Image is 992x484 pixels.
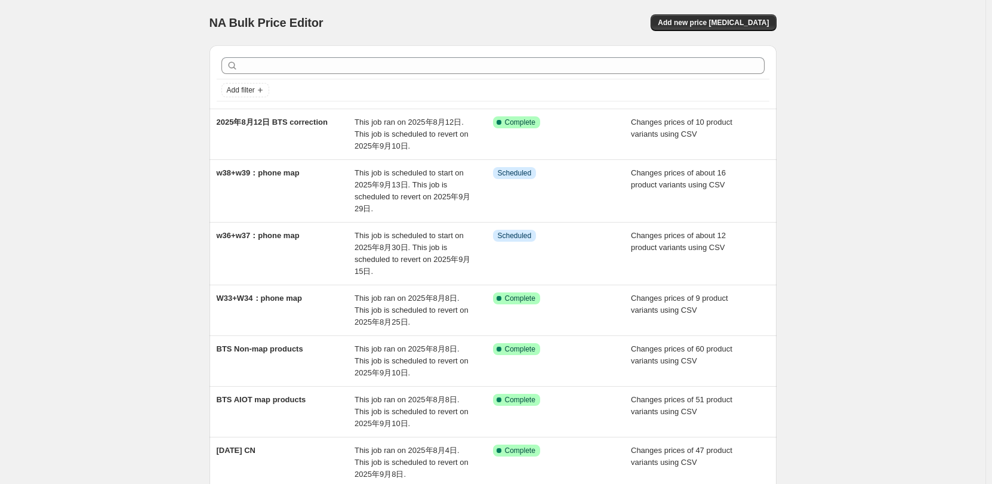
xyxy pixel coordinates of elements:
[355,231,470,276] span: This job is scheduled to start on 2025年8月30日. This job is scheduled to revert on 2025年9月15日.
[631,446,732,467] span: Changes prices of 47 product variants using CSV
[355,344,469,377] span: This job ran on 2025年8月8日. This job is scheduled to revert on 2025年9月10日.
[355,446,469,479] span: This job ran on 2025年8月4日. This job is scheduled to revert on 2025年9月8日.
[631,344,732,365] span: Changes prices of 60 product variants using CSV
[505,344,535,354] span: Complete
[217,231,300,240] span: w36+w37：phone map
[221,83,269,97] button: Add filter
[505,294,535,303] span: Complete
[217,395,306,404] span: BTS AIOT map products
[651,14,776,31] button: Add new price [MEDICAL_DATA]
[355,118,469,150] span: This job ran on 2025年8月12日. This job is scheduled to revert on 2025年9月10日.
[658,18,769,27] span: Add new price [MEDICAL_DATA]
[631,168,726,189] span: Changes prices of about 16 product variants using CSV
[631,294,728,315] span: Changes prices of 9 product variants using CSV
[355,395,469,428] span: This job ran on 2025年8月8日. This job is scheduled to revert on 2025年9月10日.
[505,118,535,127] span: Complete
[210,16,324,29] span: NA Bulk Price Editor
[355,168,470,213] span: This job is scheduled to start on 2025年9月13日. This job is scheduled to revert on 2025年9月29日.
[355,294,469,326] span: This job ran on 2025年8月8日. This job is scheduled to revert on 2025年8月25日.
[217,446,255,455] span: [DATE] CN
[217,118,328,127] span: 2025年8月12日 BTS correction
[217,344,303,353] span: BTS Non-map products
[498,231,532,241] span: Scheduled
[505,395,535,405] span: Complete
[631,395,732,416] span: Changes prices of 51 product variants using CSV
[498,168,532,178] span: Scheduled
[217,294,302,303] span: W33+W34：phone map
[217,168,300,177] span: w38+w39：phone map
[631,118,732,138] span: Changes prices of 10 product variants using CSV
[505,446,535,455] span: Complete
[227,85,255,95] span: Add filter
[631,231,726,252] span: Changes prices of about 12 product variants using CSV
